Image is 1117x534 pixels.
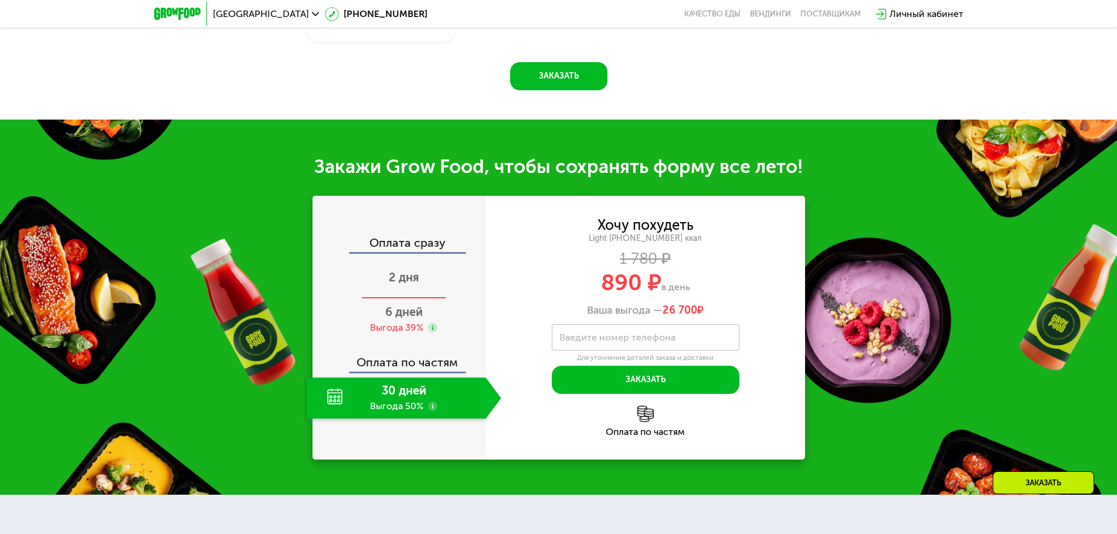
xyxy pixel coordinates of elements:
div: Заказать [993,471,1094,494]
div: Оплата по частям [314,345,486,372]
div: 1 780 ₽ [486,253,805,266]
div: поставщикам [800,9,861,19]
div: Хочу похудеть [597,219,694,232]
div: Оплата по частям [486,427,805,437]
div: Ваша выгода — [486,304,805,317]
span: 26 700 [663,304,697,317]
div: Для уточнения деталей заказа и доставки [552,353,739,363]
img: l6xcnZfty9opOoJh.png [637,406,654,422]
div: Личный кабинет [889,7,963,21]
span: ₽ [663,304,704,317]
a: Качество еды [684,9,741,19]
a: [PHONE_NUMBER] [325,7,427,21]
div: Оплата сразу [314,237,486,252]
div: Light [PHONE_NUMBER] ккал [486,233,805,244]
span: 6 дней [385,305,423,319]
span: 2 дня [389,270,419,284]
button: Заказать [510,62,607,90]
div: Выгода 39% [370,321,423,334]
button: Заказать [552,366,739,394]
span: 890 ₽ [601,269,661,296]
label: Введите номер телефона [559,334,675,341]
span: в день [661,281,690,292]
span: [GEOGRAPHIC_DATA] [213,9,309,19]
a: Вендинги [750,9,791,19]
